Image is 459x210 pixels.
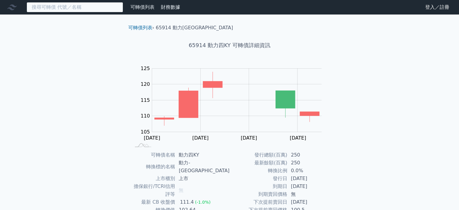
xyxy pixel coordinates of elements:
[290,135,306,141] tspan: [DATE]
[141,129,150,135] tspan: 105
[131,151,175,159] td: 可轉債名稱
[179,198,195,206] div: 111.4
[241,135,257,141] tspan: [DATE]
[161,4,180,10] a: 財務數據
[123,41,336,50] h1: 65914 動力四KY 可轉債詳細資訊
[230,151,287,159] td: 發行總額(百萬)
[287,190,329,198] td: 無
[128,25,152,31] a: 可轉債列表
[195,200,211,205] span: (-1.0%)
[137,66,330,141] g: Chart
[420,2,454,12] a: 登入／註冊
[131,175,175,183] td: 上市櫃別
[175,175,229,183] td: 上市
[287,175,329,183] td: [DATE]
[287,183,329,190] td: [DATE]
[192,135,209,141] tspan: [DATE]
[230,167,287,175] td: 轉換比例
[27,2,123,12] input: 搜尋可轉債 代號／名稱
[230,175,287,183] td: 發行日
[287,167,329,175] td: 0.0%
[287,159,329,167] td: 250
[130,4,155,10] a: 可轉債列表
[175,159,229,175] td: 動力-[GEOGRAPHIC_DATA]
[141,81,150,87] tspan: 120
[131,183,175,198] td: 擔保銀行/TCRI信用評等
[287,198,329,206] td: [DATE]
[131,198,175,206] td: 最新 CB 收盤價
[287,151,329,159] td: 250
[131,159,175,175] td: 轉換標的名稱
[141,97,150,103] tspan: 115
[230,190,287,198] td: 到期賣回價格
[128,24,154,31] li: ›
[179,187,183,193] span: 無
[141,113,150,119] tspan: 110
[230,198,287,206] td: 下次提前賣回日
[141,66,150,71] tspan: 125
[156,24,233,31] li: 65914 動力[GEOGRAPHIC_DATA]
[230,183,287,190] td: 到期日
[230,159,287,167] td: 最新餘額(百萬)
[175,151,229,159] td: 動力四KY
[144,135,160,141] tspan: [DATE]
